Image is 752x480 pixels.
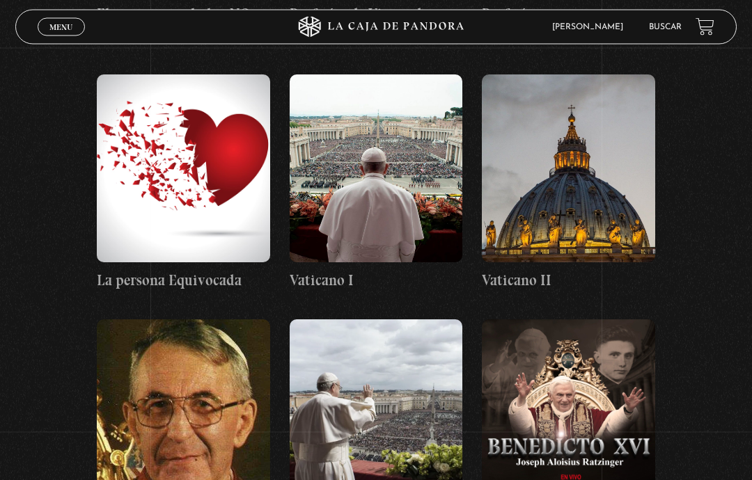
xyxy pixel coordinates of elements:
[97,3,270,47] h4: El que conoce el plan NO tiene miedo
[482,3,655,26] h4: Profecías
[290,3,463,47] h4: Profecías de Virgen de Fátima
[49,23,72,31] span: Menu
[45,35,78,45] span: Cerrar
[482,270,655,292] h4: Vaticano II
[696,17,714,36] a: View your shopping cart
[97,270,270,292] h4: La persona Equivocada
[649,23,682,31] a: Buscar
[290,75,463,292] a: Vaticano I
[290,270,463,292] h4: Vaticano I
[482,75,655,292] a: Vaticano II
[545,23,637,31] span: [PERSON_NAME]
[97,75,270,292] a: La persona Equivocada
